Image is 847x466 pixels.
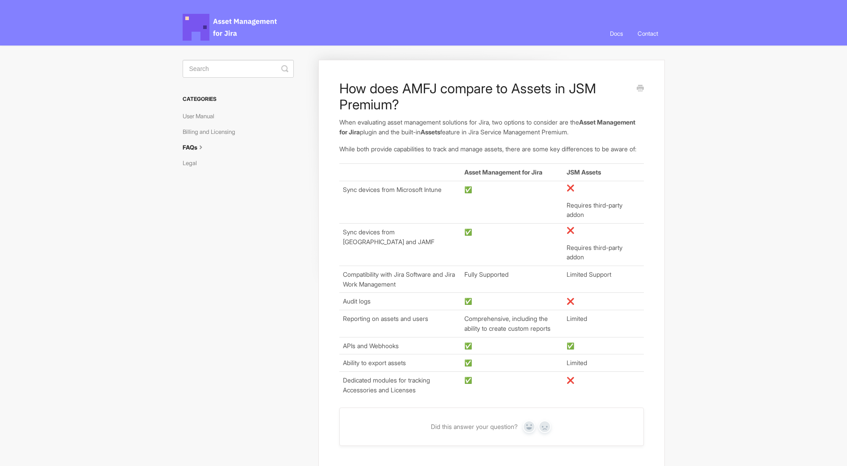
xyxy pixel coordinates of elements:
a: Docs [603,21,630,46]
td: Sync devices from Microsoft Intune [339,181,461,223]
a: Legal [183,156,204,170]
td: ✅ [563,337,643,354]
td: Compatibility with Jira Software and Jira Work Management [339,266,461,293]
td: Comprehensive, including the ability to create custom reports [461,310,563,337]
td: ✅ [461,371,563,398]
td: Ability to export assets [339,354,461,372]
b: Asset Management for Jira [464,168,542,176]
td: APIs and Webhooks [339,337,461,354]
p: ❌ [567,183,640,193]
a: Billing and Licensing [183,125,242,139]
p: While both provide capabilities to track and manage assets, there are some key differences to be ... [339,144,643,154]
td: Limited [563,310,643,337]
td: Fully Supported [461,266,563,293]
td: Dedicated modules for tracking Accessories and Licenses [339,371,461,398]
span: Asset Management for Jira Docs [183,14,278,41]
p: Requires third-party addon [567,243,640,262]
p: ❌ [567,225,640,235]
b: Assets [421,128,440,136]
h3: Categories [183,91,294,107]
td: ❌ [563,371,643,398]
td: Limited Support [563,266,643,293]
td: ✅ [461,293,563,310]
a: User Manual [183,109,221,123]
a: FAQs [183,140,212,154]
h1: How does AMFJ compare to Assets in JSM Premium? [339,80,630,112]
td: ✅ [461,337,563,354]
b: Asset Management for Jira [339,118,635,136]
td: ❌ [563,293,643,310]
b: JSM Assets [567,168,601,176]
td: ✅ [461,354,563,372]
a: Print this Article [637,84,644,94]
a: Contact [631,21,665,46]
td: ✅ [461,181,563,223]
span: Did this answer your question? [431,423,517,431]
p: Requires third-party addon [567,200,640,220]
p: When evaluating asset management solutions for Jira, two options to consider are the plugin and t... [339,117,643,137]
td: Sync devices from [GEOGRAPHIC_DATA] and JAMF [339,223,461,266]
td: Limited [563,354,643,372]
input: Search [183,60,294,78]
td: ✅ [461,223,563,266]
td: Reporting on assets and users [339,310,461,337]
td: Audit logs [339,293,461,310]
